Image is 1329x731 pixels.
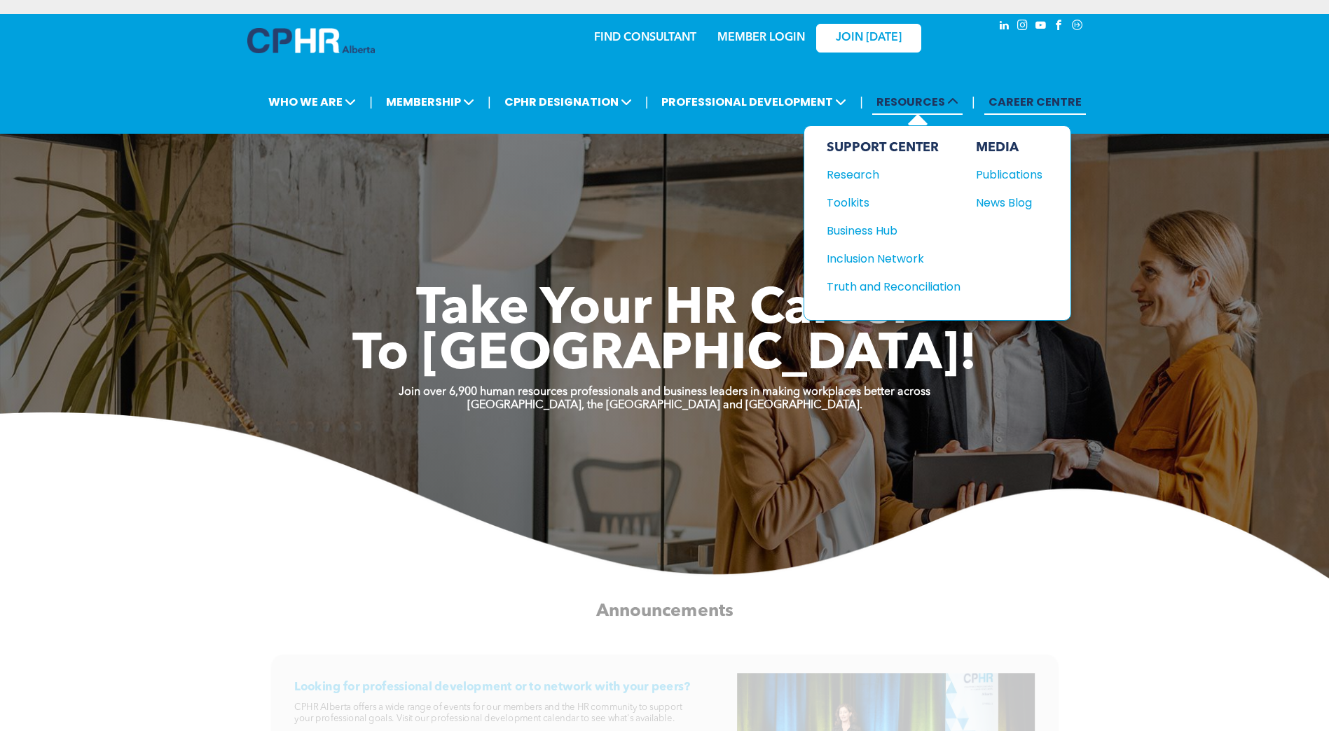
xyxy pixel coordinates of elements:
li: | [369,88,373,116]
a: facebook [1052,18,1067,36]
li: | [860,88,863,116]
div: Publications [976,166,1036,183]
div: Truth and Reconciliation [827,278,947,295]
a: JOIN [DATE] [816,24,921,53]
a: MEMBER LOGIN [717,32,805,43]
span: MEMBERSHIP [382,89,478,115]
span: Looking for professional development or to network with your peers? [294,681,690,692]
span: PROFESSIONAL DEVELOPMENT [657,89,851,115]
strong: [GEOGRAPHIC_DATA], the [GEOGRAPHIC_DATA] and [GEOGRAPHIC_DATA]. [467,400,862,411]
div: Inclusion Network [827,250,947,267]
div: Research [827,166,947,183]
a: instagram [1015,18,1031,36]
li: | [972,88,975,116]
span: CPHR Alberta offers a wide range of events for our members and the HR community to support your p... [294,702,682,723]
a: Toolkits [827,194,960,211]
a: Inclusion Network [827,250,960,267]
a: Business Hub [827,222,960,239]
div: Business Hub [827,222,947,239]
a: Publications [976,166,1042,183]
span: Announcements [596,602,734,620]
div: News Blog [976,194,1036,211]
a: Truth and Reconciliation [827,278,960,295]
a: youtube [1033,18,1049,36]
span: Take Your HR Career [416,285,913,335]
a: Social network [1070,18,1085,36]
li: | [645,88,649,116]
div: Toolkits [827,194,947,211]
a: News Blog [976,194,1042,211]
img: A blue and white logo for cp alberta [247,28,375,53]
span: WHO WE ARE [264,89,360,115]
span: RESOURCES [872,89,963,115]
div: SUPPORT CENTER [827,140,960,155]
span: JOIN [DATE] [836,32,902,45]
a: FIND CONSULTANT [594,32,696,43]
a: linkedin [997,18,1012,36]
span: CPHR DESIGNATION [500,89,636,115]
span: To [GEOGRAPHIC_DATA]! [352,330,977,381]
li: | [488,88,491,116]
a: CAREER CENTRE [984,89,1086,115]
a: Research [827,166,960,183]
strong: Join over 6,900 human resources professionals and business leaders in making workplaces better ac... [399,387,930,398]
div: MEDIA [976,140,1042,155]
